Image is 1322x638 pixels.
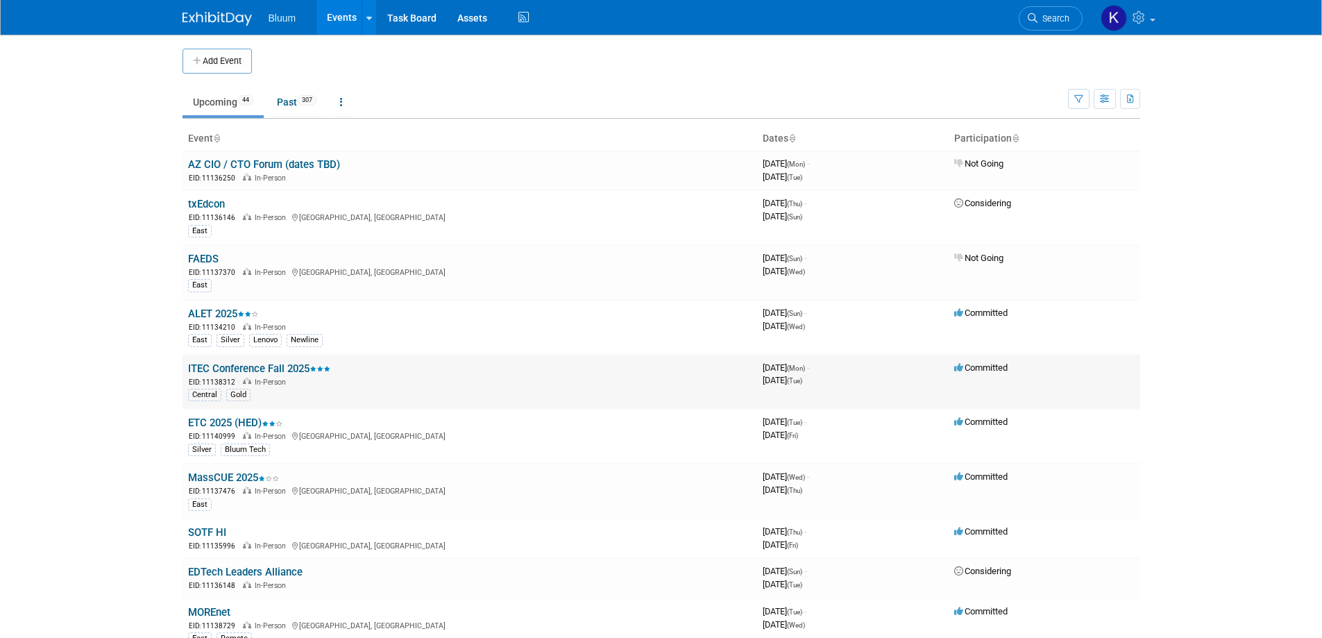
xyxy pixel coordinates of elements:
button: Add Event [183,49,252,74]
span: Committed [954,417,1008,427]
a: AZ CIO / CTO Forum (dates TBD) [188,158,340,171]
img: In-Person Event [243,174,251,181]
span: EID: 11140999 [189,433,241,440]
span: EID: 11134210 [189,324,241,331]
a: SOTF HI [188,526,226,539]
span: In-Person [255,174,290,183]
span: (Sun) [787,568,802,576]
span: [DATE] [763,198,806,208]
span: [DATE] [763,321,805,331]
img: In-Person Event [243,581,251,588]
span: (Wed) [787,621,805,629]
span: [DATE] [763,485,802,495]
th: Event [183,127,757,151]
a: Sort by Participation Type [1012,133,1019,144]
span: (Sun) [787,255,802,262]
a: MOREnet [188,606,230,619]
span: In-Person [255,487,290,496]
span: (Mon) [787,364,805,372]
span: Not Going [954,158,1003,169]
span: (Fri) [787,542,798,549]
span: Considering [954,198,1011,208]
span: (Thu) [787,528,802,536]
img: In-Person Event [243,621,251,628]
span: (Wed) [787,268,805,276]
img: In-Person Event [243,487,251,494]
div: Newline [287,334,323,346]
a: FAEDS [188,253,219,265]
img: ExhibitDay [183,12,252,26]
img: In-Person Event [243,213,251,220]
img: In-Person Event [243,432,251,439]
span: - [804,253,806,263]
div: Silver [217,334,244,346]
a: ETC 2025 (HED) [188,417,282,429]
span: In-Person [255,581,290,590]
span: - [807,362,809,373]
span: In-Person [255,213,290,222]
span: 44 [238,95,253,106]
a: MassCUE 2025 [188,471,279,484]
span: [DATE] [763,171,802,182]
div: East [188,279,212,292]
span: (Mon) [787,160,805,168]
a: EDTech Leaders Alliance [188,566,303,578]
div: Lenovo [249,334,282,346]
span: [DATE] [763,430,798,440]
span: In-Person [255,378,290,387]
div: Gold [226,389,251,401]
span: 307 [298,95,316,106]
span: Bluum [269,12,296,24]
span: EID: 11135996 [189,542,241,550]
span: [DATE] [763,566,806,576]
span: Search [1037,13,1069,24]
span: [DATE] [763,266,805,276]
img: In-Person Event [243,542,251,548]
div: [GEOGRAPHIC_DATA], [GEOGRAPHIC_DATA] [188,430,752,442]
div: Bluum Tech [221,444,270,456]
a: txEdcon [188,198,225,210]
span: (Fri) [787,432,798,439]
span: [DATE] [763,606,806,616]
span: - [804,308,806,318]
span: - [804,417,806,427]
img: In-Person Event [243,268,251,275]
span: [DATE] [763,158,809,169]
div: [GEOGRAPHIC_DATA], [GEOGRAPHIC_DATA] [188,539,752,551]
span: - [804,198,806,208]
div: East [188,225,212,237]
span: EID: 11137370 [189,269,241,276]
span: [DATE] [763,211,802,221]
div: [GEOGRAPHIC_DATA], [GEOGRAPHIC_DATA] [188,266,752,278]
span: Committed [954,308,1008,318]
a: ITEC Conference Fall 2025 [188,362,330,375]
span: [DATE] [763,619,805,630]
div: Silver [188,444,216,456]
div: East [188,498,212,511]
span: - [807,158,809,169]
span: (Sun) [787,310,802,317]
img: In-Person Event [243,378,251,385]
span: [DATE] [763,526,806,537]
a: Sort by Start Date [788,133,795,144]
span: [DATE] [763,471,809,482]
span: Considering [954,566,1011,576]
span: [DATE] [763,539,798,550]
span: Committed [954,526,1008,537]
span: (Tue) [787,419,802,426]
span: (Tue) [787,377,802,385]
span: EID: 11136148 [189,582,241,589]
img: In-Person Event [243,323,251,330]
span: (Tue) [787,608,802,616]
span: (Wed) [787,323,805,330]
span: Committed [954,362,1008,373]
span: [DATE] [763,308,806,318]
span: (Wed) [787,473,805,481]
span: [DATE] [763,375,802,385]
span: - [804,606,806,616]
span: (Sun) [787,213,802,221]
th: Dates [757,127,949,151]
a: Sort by Event Name [213,133,220,144]
div: [GEOGRAPHIC_DATA], [GEOGRAPHIC_DATA] [188,619,752,631]
span: - [804,526,806,537]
